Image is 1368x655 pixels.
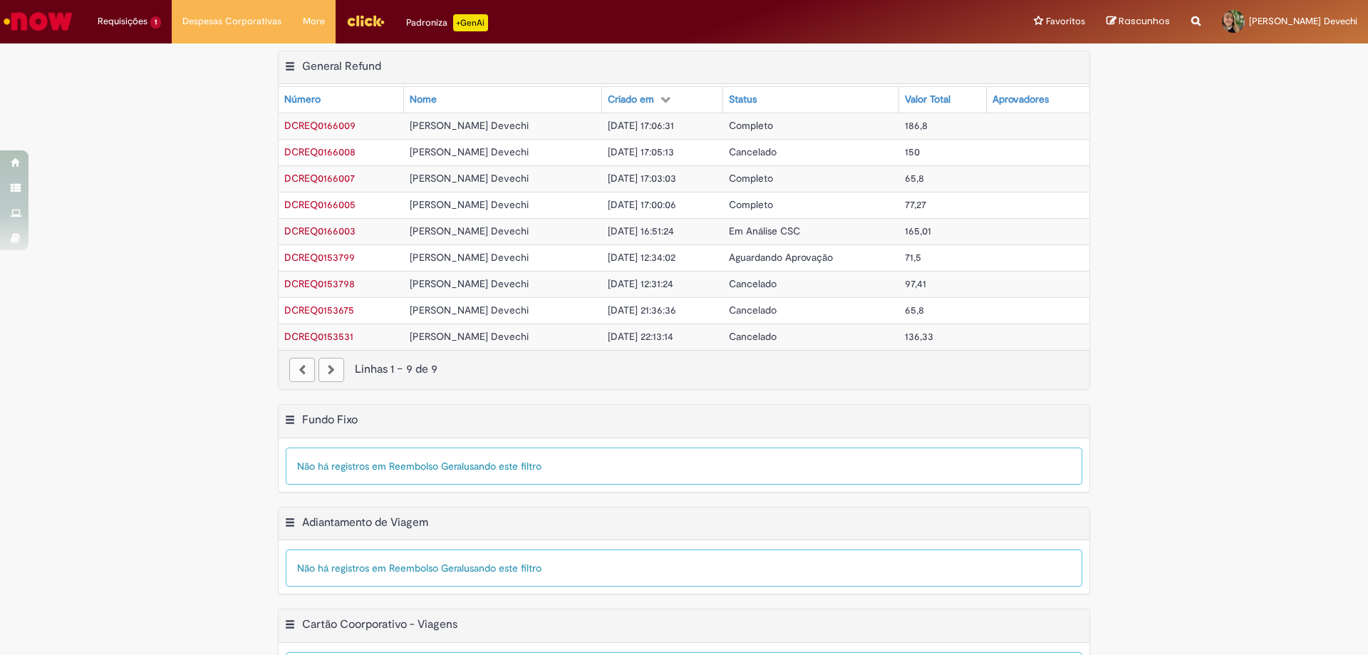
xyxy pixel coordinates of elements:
span: 150 [905,145,920,158]
span: Despesas Corporativas [182,14,281,29]
span: Rascunhos [1119,14,1170,28]
span: 77,27 [905,198,926,211]
span: Completo [729,198,773,211]
nav: paginação [279,350,1089,389]
span: Cancelado [729,304,777,316]
span: [PERSON_NAME] Devechi [410,172,529,185]
a: Abrir Registro: DCREQ0153799 [284,251,355,264]
h2: General Refund [302,59,381,73]
span: 71,5 [905,251,921,264]
span: 136,33 [905,330,933,343]
span: Completo [729,119,773,132]
button: Fundo Fixo Menu de contexto [284,413,296,431]
div: Aprovadores [993,93,1049,107]
img: click_logo_yellow_360x200.png [346,10,385,31]
a: Rascunhos [1107,15,1170,29]
span: DCREQ0153798 [284,277,355,290]
span: [PERSON_NAME] Devechi [410,330,529,343]
a: Abrir Registro: DCREQ0166009 [284,119,356,132]
span: Cancelado [729,330,777,343]
span: Cancelado [729,145,777,158]
div: Não há registros em Reembolso Geral [286,550,1082,587]
span: DCREQ0153531 [284,330,353,343]
div: Padroniza [406,14,488,31]
span: [DATE] 17:03:03 [608,172,676,185]
span: [DATE] 16:51:24 [608,225,674,237]
span: DCREQ0153799 [284,251,355,264]
span: [DATE] 12:31:24 [608,277,673,290]
span: Cancelado [729,277,777,290]
a: Abrir Registro: DCREQ0166005 [284,198,356,211]
span: 186,8 [905,119,928,132]
span: DCREQ0153675 [284,304,354,316]
span: DCREQ0166009 [284,119,356,132]
span: usando este filtro [464,460,541,473]
a: Abrir Registro: DCREQ0153798 [284,277,355,290]
div: Linhas 1 − 9 de 9 [289,361,1079,378]
a: Abrir Registro: DCREQ0153675 [284,304,354,316]
button: Adiantamento de Viagem Menu de contexto [284,515,296,534]
div: Não há registros em Reembolso Geral [286,448,1082,485]
a: Abrir Registro: DCREQ0166003 [284,225,356,237]
span: 97,41 [905,277,926,290]
span: [PERSON_NAME] Devechi [1249,15,1357,27]
span: DCREQ0166007 [284,172,355,185]
span: [DATE] 21:36:36 [608,304,676,316]
span: [PERSON_NAME] Devechi [410,304,529,316]
span: Favoritos [1046,14,1085,29]
span: [DATE] 17:00:06 [608,198,676,211]
span: Completo [729,172,773,185]
span: usando este filtro [464,562,541,574]
span: 65,8 [905,172,924,185]
span: 65,8 [905,304,924,316]
span: Requisições [98,14,147,29]
span: [PERSON_NAME] Devechi [410,119,529,132]
span: [PERSON_NAME] Devechi [410,145,529,158]
div: Status [729,93,757,107]
a: Abrir Registro: DCREQ0153531 [284,330,353,343]
img: ServiceNow [1,7,75,36]
div: Criado em [608,93,654,107]
span: [PERSON_NAME] Devechi [410,251,529,264]
span: DCREQ0166008 [284,145,356,158]
button: General Refund Menu de contexto [284,59,296,78]
h2: Fundo Fixo [302,413,358,427]
span: [DATE] 17:05:13 [608,145,674,158]
span: [DATE] 12:34:02 [608,251,675,264]
a: Abrir Registro: DCREQ0166007 [284,172,355,185]
span: [DATE] 22:13:14 [608,330,673,343]
span: 1 [150,16,161,29]
span: Em Análise CSC [729,225,800,237]
button: Cartão Coorporativo - Viagens Menu de contexto [284,617,296,636]
span: [PERSON_NAME] Devechi [410,198,529,211]
h2: Adiantamento de Viagem [302,515,428,530]
div: Valor Total [905,93,950,107]
span: Aguardando Aprovação [729,251,833,264]
div: Nome [410,93,437,107]
span: 165,01 [905,225,931,237]
h2: Cartão Coorporativo - Viagens [302,617,457,631]
span: [DATE] 17:06:31 [608,119,674,132]
div: Número [284,93,321,107]
span: More [303,14,325,29]
span: DCREQ0166003 [284,225,356,237]
span: [PERSON_NAME] Devechi [410,225,529,237]
p: +GenAi [453,14,488,31]
a: Abrir Registro: DCREQ0166008 [284,145,356,158]
span: DCREQ0166005 [284,198,356,211]
span: [PERSON_NAME] Devechi [410,277,529,290]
